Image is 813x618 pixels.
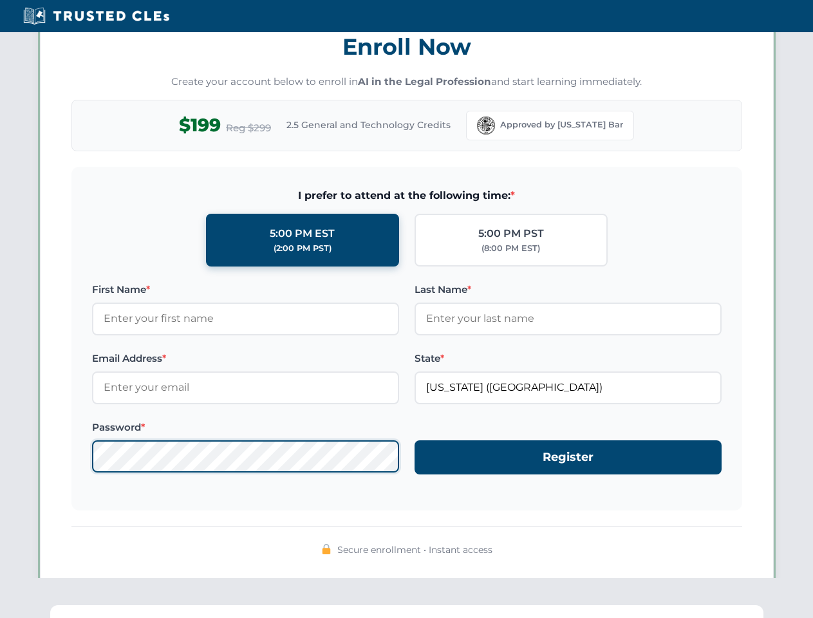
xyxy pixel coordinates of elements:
[71,75,742,89] p: Create your account below to enroll in and start learning immediately.
[321,544,332,554] img: 🔒
[19,6,173,26] img: Trusted CLEs
[477,117,495,135] img: Florida Bar
[92,371,399,404] input: Enter your email
[179,111,221,140] span: $199
[92,351,399,366] label: Email Address
[337,543,492,557] span: Secure enrollment • Instant access
[92,303,399,335] input: Enter your first name
[270,225,335,242] div: 5:00 PM EST
[286,118,451,132] span: 2.5 General and Technology Credits
[226,120,271,136] span: Reg $299
[415,440,722,474] button: Register
[415,282,722,297] label: Last Name
[92,420,399,435] label: Password
[415,351,722,366] label: State
[478,225,544,242] div: 5:00 PM PST
[71,26,742,67] h3: Enroll Now
[415,371,722,404] input: Florida (FL)
[500,118,623,131] span: Approved by [US_STATE] Bar
[481,242,540,255] div: (8:00 PM EST)
[274,242,332,255] div: (2:00 PM PST)
[358,75,491,88] strong: AI in the Legal Profession
[415,303,722,335] input: Enter your last name
[92,187,722,204] span: I prefer to attend at the following time:
[92,282,399,297] label: First Name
